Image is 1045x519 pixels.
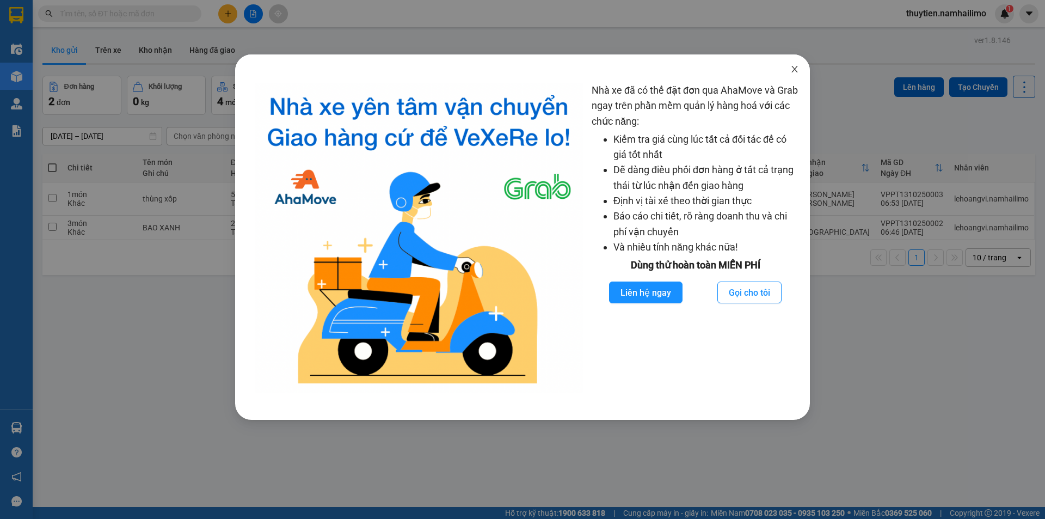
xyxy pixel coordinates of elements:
[613,193,799,209] li: Định vị tài xế theo thời gian thực
[613,209,799,240] li: Báo cáo chi tiết, rõ ràng doanh thu và chi phí vận chuyển
[592,83,799,393] div: Nhà xe đã có thể đặt đơn qua AhaMove và Grab ngay trên phần mềm quản lý hàng hoá với các chức năng:
[609,282,683,303] button: Liên hệ ngay
[255,83,583,393] img: logo
[717,282,782,303] button: Gọi cho tôi
[779,54,810,85] button: Close
[729,286,770,300] span: Gọi cho tôi
[592,258,799,273] div: Dùng thử hoàn toàn MIỄN PHÍ
[613,132,799,163] li: Kiểm tra giá cùng lúc tất cả đối tác để có giá tốt nhất
[790,65,799,74] span: close
[613,240,799,255] li: Và nhiều tính năng khác nữa!
[620,286,671,300] span: Liên hệ ngay
[613,162,799,193] li: Dễ dàng điều phối đơn hàng ở tất cả trạng thái từ lúc nhận đến giao hàng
